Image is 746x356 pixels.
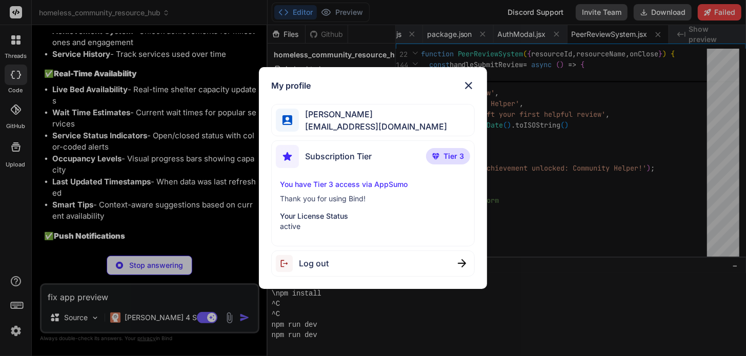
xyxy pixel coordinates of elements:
p: You have Tier 3 access via AppSumo [280,179,466,190]
img: close [458,259,466,267]
span: Tier 3 [443,151,464,161]
p: active [280,221,466,232]
span: Log out [299,257,329,269]
p: Thank you for using Bind! [280,194,466,204]
img: logout [276,255,299,272]
p: Your License Status [280,211,466,221]
h1: My profile [271,79,311,92]
img: premium [432,153,439,159]
img: close [462,79,475,92]
span: [PERSON_NAME] [299,108,447,120]
img: subscription [276,145,299,168]
img: profile [283,115,292,125]
span: [EMAIL_ADDRESS][DOMAIN_NAME] [299,120,447,133]
span: Subscription Tier [305,150,372,162]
